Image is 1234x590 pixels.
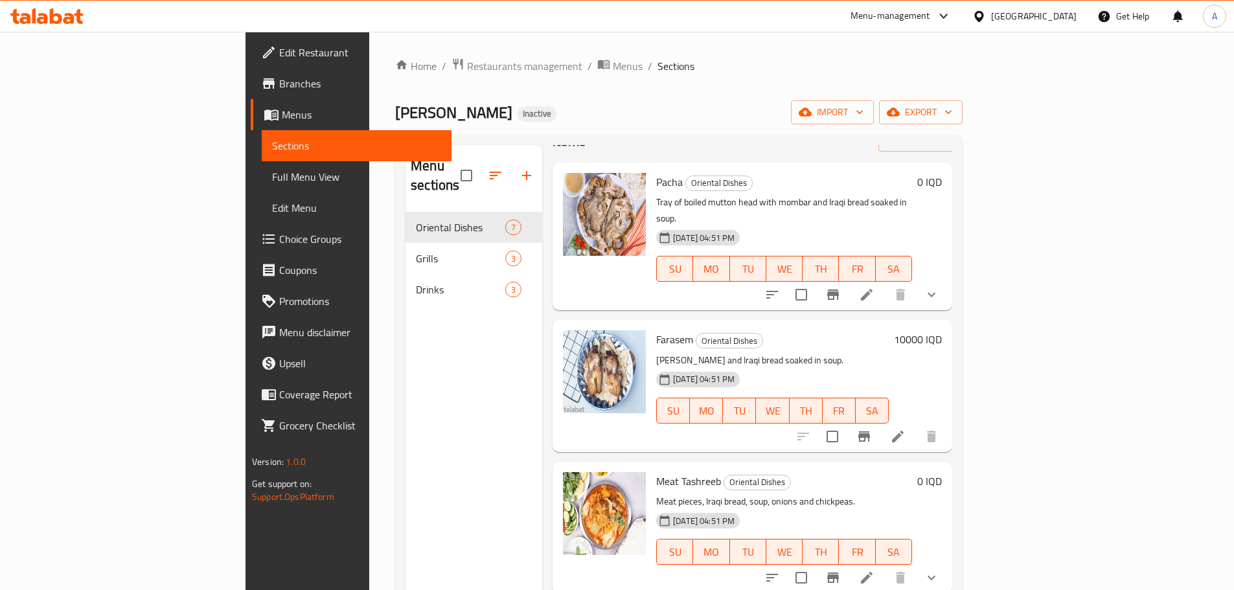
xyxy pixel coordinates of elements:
[766,539,803,565] button: WE
[262,192,451,223] a: Edit Menu
[839,539,875,565] button: FR
[696,333,763,348] div: Oriental Dishes
[251,348,451,379] a: Upsell
[279,76,441,91] span: Branches
[662,402,685,420] span: SU
[695,402,718,420] span: MO
[823,398,856,424] button: FR
[656,330,693,349] span: Farasem
[879,100,963,124] button: export
[613,58,643,74] span: Menus
[724,475,791,490] div: Oriental Dishes
[506,284,521,296] span: 3
[723,398,756,424] button: TU
[597,58,643,74] a: Menus
[839,256,875,282] button: FR
[262,161,451,192] a: Full Menu View
[916,421,947,452] button: delete
[279,356,441,371] span: Upsell
[859,287,874,302] a: Edit menu item
[690,398,723,424] button: MO
[656,172,683,192] span: Pacha
[876,539,912,565] button: SA
[656,471,721,491] span: Meat Tashreeb
[828,402,851,420] span: FR
[252,488,334,505] a: Support.OpsPlatform
[693,256,729,282] button: MO
[851,8,930,24] div: Menu-management
[272,169,441,185] span: Full Menu View
[808,260,834,278] span: TH
[505,220,521,235] div: items
[251,410,451,441] a: Grocery Checklist
[406,212,542,243] div: Oriental Dishes7
[917,472,942,490] h6: 0 IQD
[856,398,889,424] button: SA
[916,279,947,310] button: show more
[801,104,863,120] span: import
[668,232,740,244] span: [DATE] 04:51 PM
[668,515,740,527] span: [DATE] 04:51 PM
[588,58,592,74] li: /
[735,543,761,562] span: TU
[251,286,451,317] a: Promotions
[656,194,912,227] p: Tray of boiled mutton head with mombar and Iraqi bread soaked in soup.
[771,543,797,562] span: WE
[819,423,846,450] span: Select to update
[724,475,790,490] span: Oriental Dishes
[251,99,451,130] a: Menus
[788,281,815,308] span: Select to update
[272,138,441,153] span: Sections
[279,324,441,340] span: Menu disclaimer
[279,45,441,60] span: Edit Restaurant
[791,100,874,124] button: import
[416,251,505,266] span: Grills
[889,104,952,120] span: export
[803,539,839,565] button: TH
[518,106,556,122] div: Inactive
[279,293,441,309] span: Promotions
[467,58,582,74] span: Restaurants management
[876,256,912,282] button: SA
[693,539,729,565] button: MO
[262,130,451,161] a: Sections
[686,176,752,190] span: Oriental Dishes
[416,220,505,235] span: Oriental Dishes
[395,98,512,127] span: [PERSON_NAME]
[1212,9,1217,23] span: A
[251,68,451,99] a: Branches
[730,256,766,282] button: TU
[662,543,688,562] span: SU
[252,475,312,492] span: Get support on:
[761,402,784,420] span: WE
[924,287,939,302] svg: Show Choices
[282,107,441,122] span: Menus
[279,231,441,247] span: Choice Groups
[698,543,724,562] span: MO
[685,176,753,191] div: Oriental Dishes
[251,379,451,410] a: Coverage Report
[656,539,693,565] button: SU
[506,221,521,234] span: 7
[657,58,694,74] span: Sections
[511,160,542,191] button: Add section
[662,260,688,278] span: SU
[279,262,441,278] span: Coupons
[252,453,284,470] span: Version:
[505,282,521,297] div: items
[698,260,724,278] span: MO
[406,207,542,310] nav: Menu sections
[881,543,907,562] span: SA
[272,200,441,216] span: Edit Menu
[844,543,870,562] span: FR
[890,429,906,444] a: Edit menu item
[251,255,451,286] a: Coupons
[563,472,646,555] img: Meat Tashreeb
[924,570,939,585] svg: Show Choices
[730,539,766,565] button: TU
[451,58,582,74] a: Restaurants management
[795,402,817,420] span: TH
[808,543,834,562] span: TH
[696,334,762,348] span: Oriental Dishes
[991,9,1077,23] div: [GEOGRAPHIC_DATA]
